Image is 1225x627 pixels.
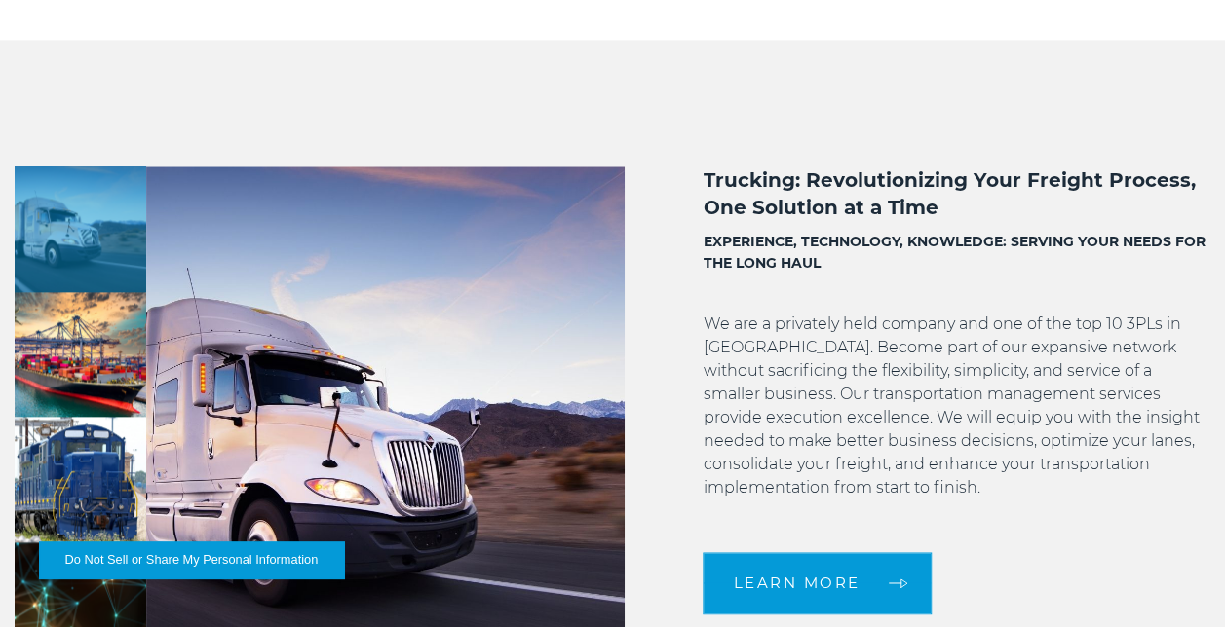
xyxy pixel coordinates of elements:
a: LEARN MORE arrow arrow [703,552,932,614]
button: Do Not Sell or Share My Personal Information [39,541,344,578]
img: Ocean and Air Commercial Management [15,292,146,418]
img: Improving Rail Logistics [15,417,146,542]
p: We are a privately held company and one of the top 10 3PLs in [GEOGRAPHIC_DATA]. Become part of o... [703,313,1210,523]
h3: EXPERIENCE, TECHNOLOGY, KNOWLEDGE: SERVING YOUR NEEDS FOR THE LONG HAUL [703,231,1210,274]
span: LEARN MORE [733,575,860,590]
h2: Trucking: Revolutionizing Your Freight Process, One Solution at a Time [703,166,1210,221]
